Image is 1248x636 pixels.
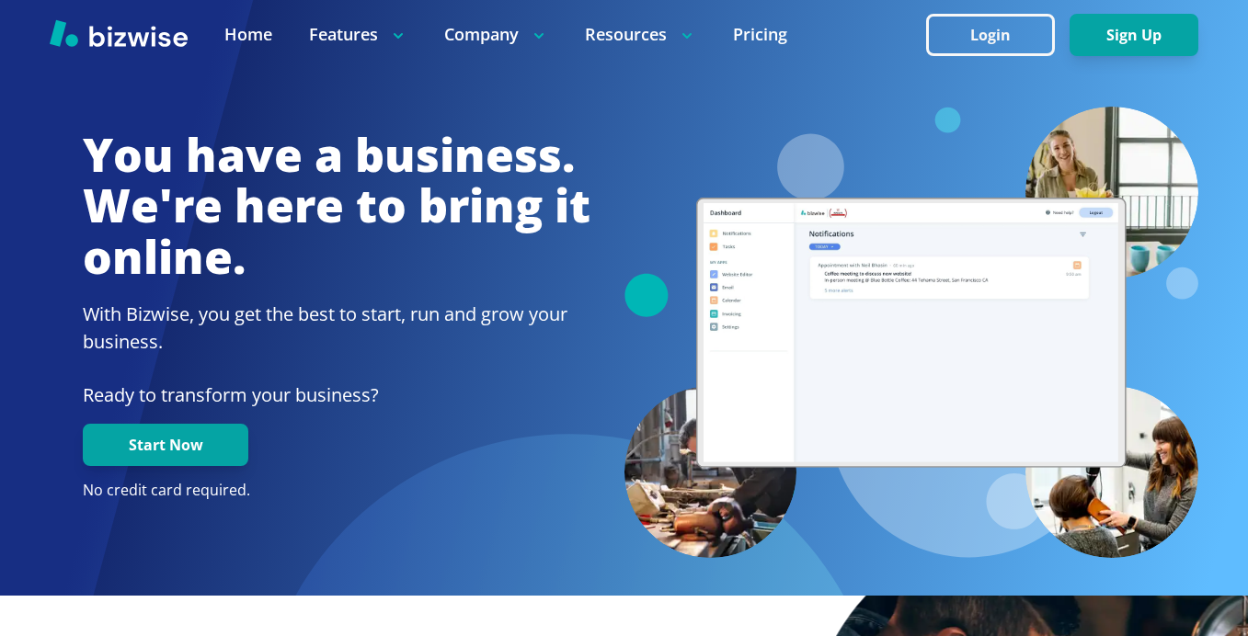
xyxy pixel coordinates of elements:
button: Login [926,14,1055,56]
h1: You have a business. We're here to bring it online. [83,130,590,283]
a: Login [926,27,1070,44]
p: Features [309,23,407,46]
a: Sign Up [1070,27,1198,44]
h2: With Bizwise, you get the best to start, run and grow your business. [83,301,590,356]
a: Pricing [733,23,787,46]
a: Home [224,23,272,46]
img: Bizwise Logo [50,19,188,47]
a: Start Now [83,437,248,454]
p: Ready to transform your business? [83,381,590,409]
p: Company [444,23,548,46]
button: Start Now [83,424,248,466]
p: No credit card required. [83,481,590,501]
p: Resources [585,23,696,46]
button: Sign Up [1070,14,1198,56]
